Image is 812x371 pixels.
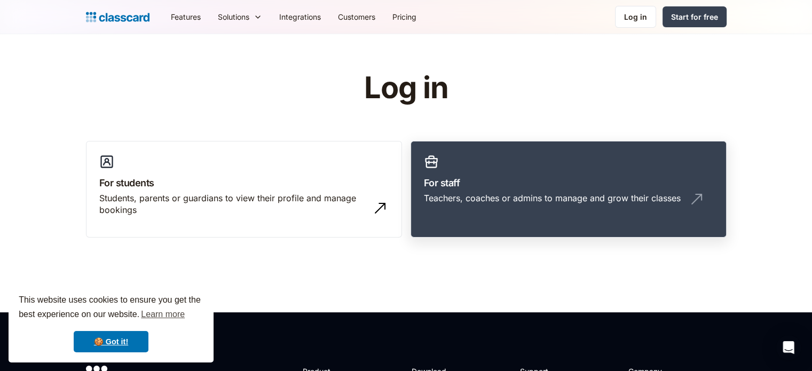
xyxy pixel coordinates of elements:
[209,5,271,29] div: Solutions
[86,10,149,25] a: home
[9,283,214,362] div: cookieconsent
[86,141,402,238] a: For studentsStudents, parents or guardians to view their profile and manage bookings
[99,192,367,216] div: Students, parents or guardians to view their profile and manage bookings
[236,72,576,105] h1: Log in
[139,306,186,322] a: learn more about cookies
[776,335,801,360] div: Open Intercom Messenger
[19,294,203,322] span: This website uses cookies to ensure you get the best experience on our website.
[663,6,727,27] a: Start for free
[384,5,425,29] a: Pricing
[424,192,681,204] div: Teachers, coaches or admins to manage and grow their classes
[329,5,384,29] a: Customers
[671,11,718,22] div: Start for free
[99,176,389,190] h3: For students
[271,5,329,29] a: Integrations
[411,141,727,238] a: For staffTeachers, coaches or admins to manage and grow their classes
[74,331,148,352] a: dismiss cookie message
[615,6,656,28] a: Log in
[424,176,713,190] h3: For staff
[162,5,209,29] a: Features
[624,11,647,22] div: Log in
[218,11,249,22] div: Solutions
